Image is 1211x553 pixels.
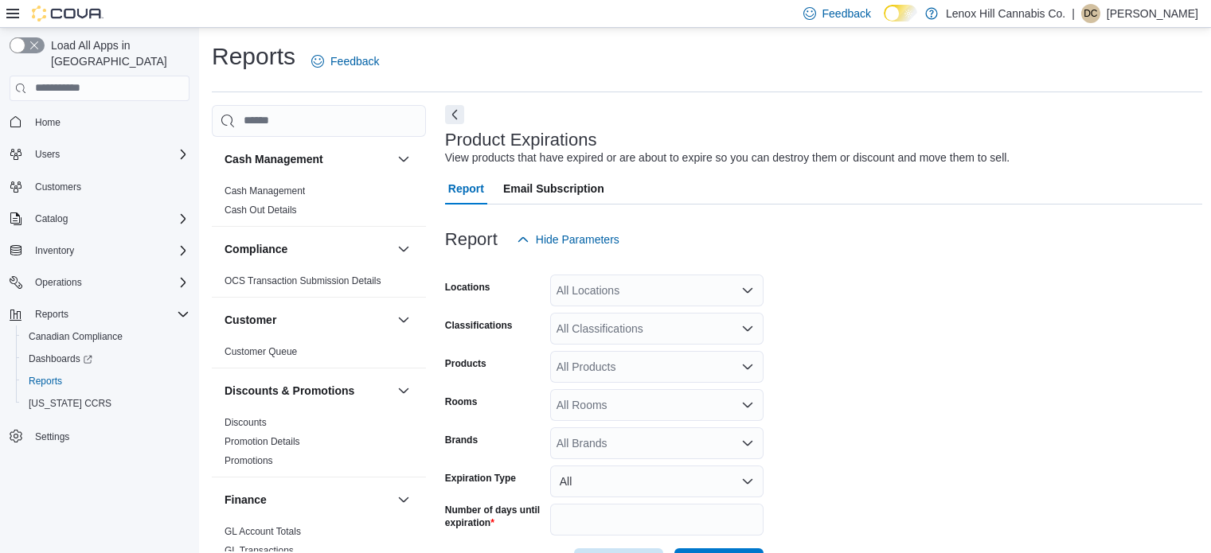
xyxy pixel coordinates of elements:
[212,41,295,72] h1: Reports
[1084,4,1097,23] span: DC
[22,394,189,413] span: Washington CCRS
[394,381,413,400] button: Discounts & Promotions
[212,413,426,477] div: Discounts & Promotions
[225,312,391,328] button: Customer
[212,342,426,368] div: Customer
[3,208,196,230] button: Catalog
[29,241,80,260] button: Inventory
[16,392,196,415] button: [US_STATE] CCRS
[29,209,74,228] button: Catalog
[225,526,301,537] a: GL Account Totals
[29,177,88,197] a: Customers
[16,370,196,392] button: Reports
[445,319,513,332] label: Classifications
[29,241,189,260] span: Inventory
[225,454,273,467] span: Promotions
[448,173,484,204] span: Report
[35,181,81,193] span: Customers
[445,130,597,150] h3: Product Expirations
[445,504,544,529] label: Number of days until expiration
[445,230,498,249] h3: Report
[225,275,381,286] a: OCS Transaction Submission Details
[29,273,88,292] button: Operations
[741,360,754,373] button: Open list of options
[29,305,189,324] span: Reports
[394,150,413,169] button: Cash Management
[35,116,61,129] span: Home
[29,427,76,446] a: Settings
[225,204,297,216] a: Cash Out Details
[35,244,74,257] span: Inventory
[3,175,196,198] button: Customers
[29,145,66,164] button: Users
[225,312,276,328] h3: Customer
[822,6,871,21] span: Feedback
[741,399,754,411] button: Open list of options
[35,308,68,321] span: Reports
[45,37,189,69] span: Load All Apps in [GEOGRAPHIC_DATA]
[305,45,385,77] a: Feedback
[550,465,764,497] button: All
[225,436,300,447] a: Promotion Details
[445,281,490,294] label: Locations
[3,240,196,262] button: Inventory
[503,173,604,204] span: Email Subscription
[16,348,196,370] a: Dashboards
[29,352,92,365] span: Dashboards
[225,346,297,357] a: Customer Queue
[225,185,305,197] a: Cash Management
[29,305,75,324] button: Reports
[1072,4,1075,23] p: |
[225,416,267,429] span: Discounts
[225,151,323,167] h3: Cash Management
[3,424,196,447] button: Settings
[3,143,196,166] button: Users
[22,349,189,368] span: Dashboards
[225,492,267,508] h3: Finance
[22,327,129,346] a: Canadian Compliance
[29,273,189,292] span: Operations
[445,357,486,370] label: Products
[22,372,68,391] a: Reports
[29,375,62,387] span: Reports
[35,276,82,289] span: Operations
[225,241,391,257] button: Compliance
[1107,4,1198,23] p: [PERSON_NAME]
[536,232,619,247] span: Hide Parameters
[330,53,379,69] span: Feedback
[29,209,189,228] span: Catalog
[225,204,297,216] span: Cash Out Details
[445,472,516,485] label: Expiration Type
[225,345,297,358] span: Customer Queue
[225,241,287,257] h3: Compliance
[225,417,267,428] a: Discounts
[29,330,123,343] span: Canadian Compliance
[225,525,301,538] span: GL Account Totals
[22,327,189,346] span: Canadian Compliance
[394,490,413,509] button: Finance
[212,271,426,297] div: Compliance
[225,383,354,399] h3: Discounts & Promotions
[29,113,67,132] a: Home
[741,322,754,335] button: Open list of options
[445,395,478,408] label: Rooms
[394,310,413,329] button: Customer
[35,148,60,161] span: Users
[394,240,413,259] button: Compliance
[510,224,626,255] button: Hide Parameters
[29,426,189,446] span: Settings
[3,111,196,134] button: Home
[29,397,111,410] span: [US_STATE] CCRS
[10,104,189,489] nav: Complex example
[22,372,189,391] span: Reports
[212,181,426,226] div: Cash Management
[22,394,118,413] a: [US_STATE] CCRS
[3,303,196,325] button: Reports
[29,177,189,197] span: Customers
[35,430,69,443] span: Settings
[946,4,1065,23] p: Lenox Hill Cannabis Co.
[22,349,99,368] a: Dashboards
[741,284,754,297] button: Open list of options
[445,150,1010,166] div: View products that have expired or are about to expire so you can destroy them or discount and mo...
